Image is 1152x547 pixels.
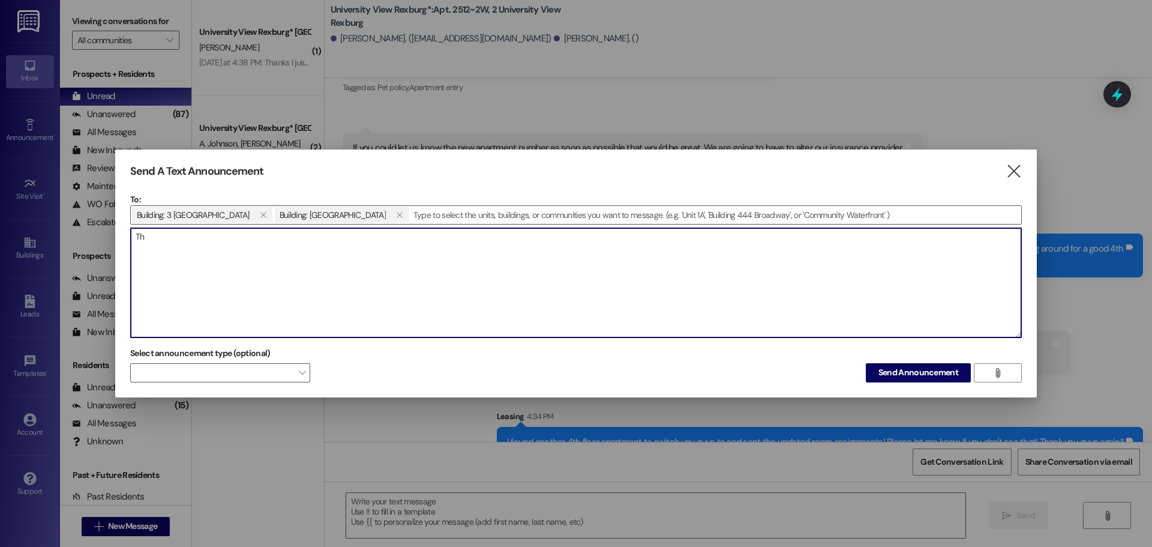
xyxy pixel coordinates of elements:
[993,368,1002,378] i: 
[131,228,1021,337] textarea: Th
[410,206,1021,224] input: Type to select the units, buildings, or communities you want to message. (e.g. 'Unit 1A', 'Buildi...
[130,165,263,178] h3: Send A Text Announcement
[260,210,266,220] i: 
[254,207,272,223] button: Building: 3 University View Rexburg
[137,207,250,223] span: Building: 3 University View Rexburg
[866,363,971,382] button: Send Announcement
[130,193,1022,205] p: To:
[1006,165,1022,178] i: 
[878,366,958,379] span: Send Announcement
[396,210,403,220] i: 
[130,228,1022,338] div: Th
[391,207,409,223] button: Building: 2 University View Rexburg
[130,344,271,363] label: Select announcement type (optional)
[280,207,386,223] span: Building: 2 University View Rexburg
